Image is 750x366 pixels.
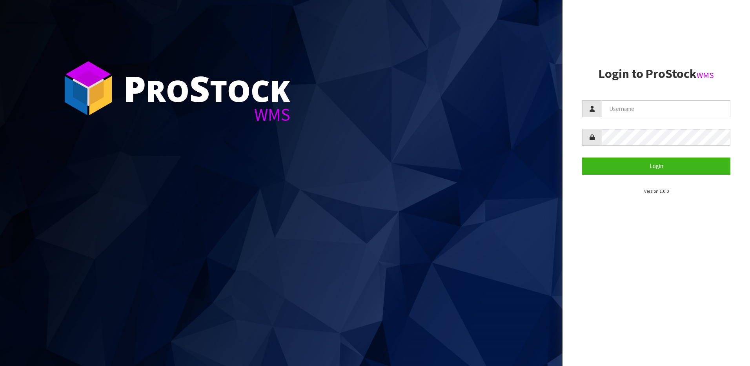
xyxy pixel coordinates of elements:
small: Version 1.0.0 [644,188,669,194]
div: WMS [124,106,290,123]
button: Login [582,158,730,174]
span: S [189,64,210,112]
span: P [124,64,146,112]
div: ro tock [124,71,290,106]
h2: Login to ProStock [582,67,730,81]
img: ProStock Cube [59,59,118,118]
input: Username [602,100,730,117]
small: WMS [697,70,714,80]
